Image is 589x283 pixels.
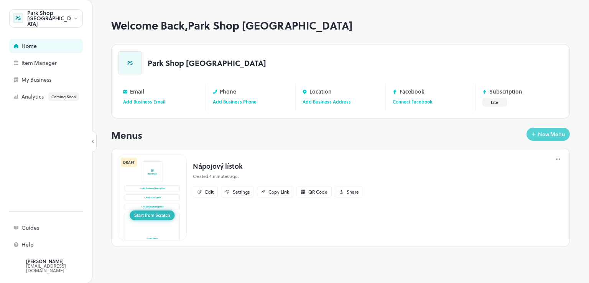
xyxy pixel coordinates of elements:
[400,89,424,94] p: Facebook
[347,189,359,194] div: Share
[233,189,250,194] div: Settings
[121,158,137,167] div: DRAFT
[148,59,266,67] p: Park Shop [GEOGRAPHIC_DATA]
[26,263,98,273] div: [EMAIL_ADDRESS][DOMAIN_NAME]
[21,225,98,230] div: Guides
[21,92,98,101] div: Analytics
[27,10,73,26] div: Park Shop [GEOGRAPHIC_DATA]
[309,89,332,94] p: Location
[21,77,98,82] div: My Business
[489,89,522,94] p: Subscription
[111,128,142,142] p: Menus
[123,98,165,105] a: Add Business Email
[26,259,98,263] div: [PERSON_NAME]
[538,132,565,137] div: New Menu
[118,155,187,240] img: Thumbnail-Long-Card.jpg
[21,43,98,49] div: Home
[12,260,23,271] img: ACg8ocKOB0bol-XBVf35JMdicOYnv7WSFhip8yo7XMZ99xZi0BRLMX7Y=s96-c
[13,13,23,23] div: PS
[130,89,144,94] p: Email
[118,51,141,74] div: PS
[21,242,98,247] div: Help
[205,189,214,194] div: Edit
[193,173,363,180] p: Created 4 minutes ago.
[220,89,236,94] p: Phone
[48,92,79,101] div: Coming Soon
[308,189,327,194] div: QR Code
[111,19,570,32] h1: Welcome Back, Park Shop [GEOGRAPHIC_DATA]
[303,98,351,105] a: Add Business Address
[193,161,363,171] p: Nápojový lístok
[482,98,507,107] button: Lite
[21,60,98,66] div: Item Manager
[526,128,570,141] button: New Menu
[393,98,432,105] a: Connect Facebook
[268,189,289,194] div: Copy Link
[213,98,257,105] a: Add Business Phone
